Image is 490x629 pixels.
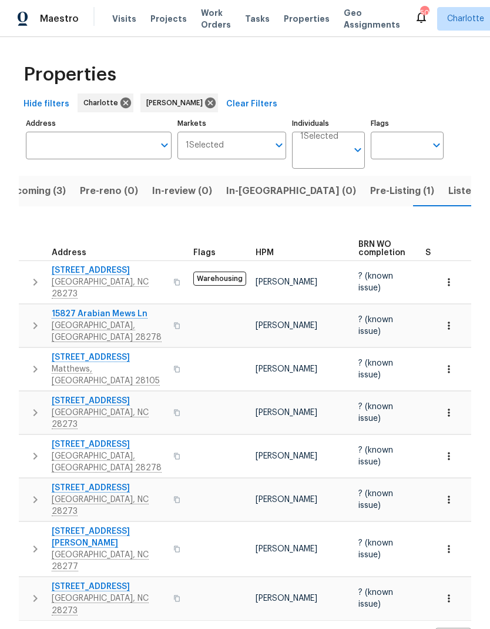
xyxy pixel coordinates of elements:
span: Geo Assignments [344,7,400,31]
span: [PERSON_NAME] [256,278,317,286]
span: [PERSON_NAME] [256,365,317,373]
span: ? (known issue) [358,490,393,510]
span: [PERSON_NAME] [146,97,207,109]
button: Hide filters [19,93,74,115]
span: Address [52,249,86,257]
span: Charlotte [83,97,123,109]
div: Charlotte [78,93,133,112]
span: [PERSON_NAME] [256,545,317,553]
label: Individuals [292,120,365,127]
span: [PERSON_NAME] [256,322,317,330]
button: Open [350,142,366,158]
span: 1 Selected [186,140,224,150]
span: Upcoming (3) [3,183,66,199]
span: Maestro [40,13,79,25]
span: Hide filters [24,97,69,112]
span: ? (known issue) [358,446,393,466]
span: In-[GEOGRAPHIC_DATA] (0) [226,183,356,199]
label: Address [26,120,172,127]
span: Warehousing [193,272,246,286]
span: Pre-reno (0) [80,183,138,199]
button: Open [156,137,173,153]
span: Work Orders [201,7,231,31]
span: ? (known issue) [358,539,393,559]
span: HPM [256,249,274,257]
span: Visits [112,13,136,25]
span: ? (known issue) [358,403,393,423]
span: ? (known issue) [358,316,393,336]
button: Clear Filters [221,93,282,115]
label: Markets [177,120,287,127]
span: Charlotte [447,13,484,25]
span: ? (known issue) [358,588,393,608]
span: [PERSON_NAME] [256,496,317,504]
div: [PERSON_NAME] [140,93,218,112]
span: ? (known issue) [358,359,393,379]
span: 1 Selected [300,132,338,142]
button: Open [428,137,445,153]
div: 50 [420,7,428,19]
span: Flags [193,249,216,257]
span: Properties [284,13,330,25]
span: Properties [24,69,116,81]
span: Projects [150,13,187,25]
span: Summary [425,249,464,257]
span: [PERSON_NAME] [256,452,317,460]
span: Tasks [245,15,270,23]
span: Clear Filters [226,97,277,112]
span: In-review (0) [152,183,212,199]
button: Open [271,137,287,153]
span: [PERSON_NAME] [256,409,317,417]
span: BRN WO completion [358,240,405,257]
span: ? (known issue) [358,272,393,292]
span: Pre-Listing (1) [370,183,434,199]
label: Flags [371,120,444,127]
span: [PERSON_NAME] [256,594,317,603]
